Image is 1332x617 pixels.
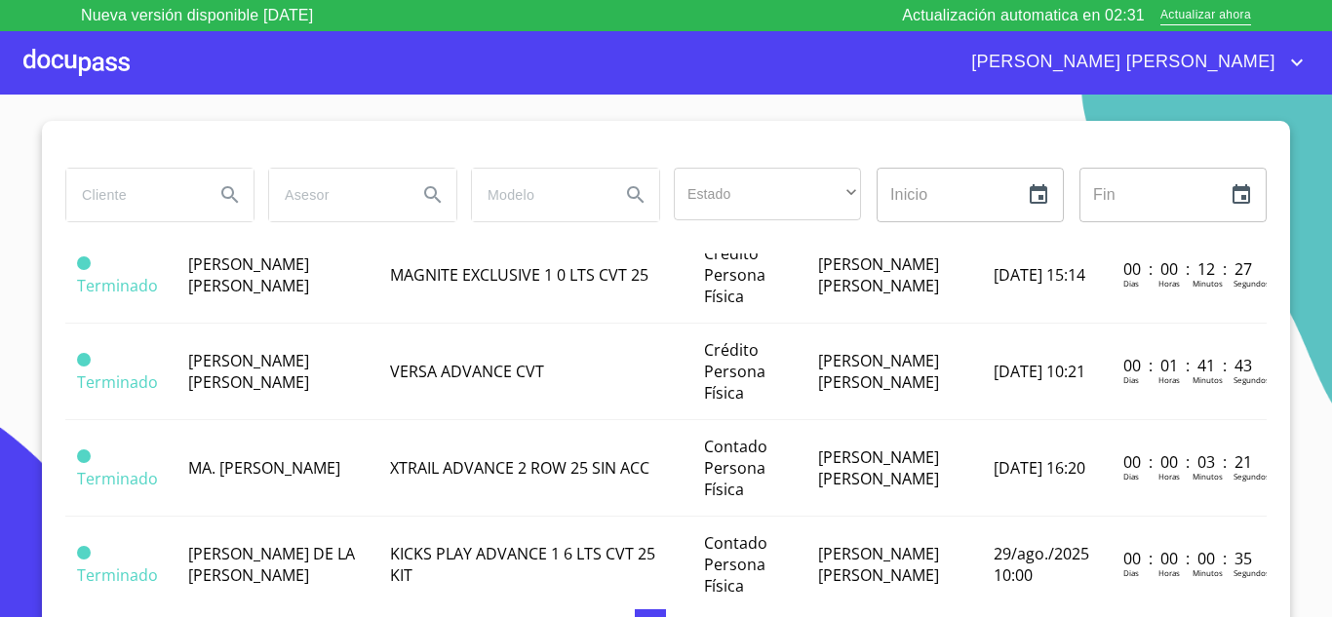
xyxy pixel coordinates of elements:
[390,361,544,382] span: VERSA ADVANCE CVT
[1234,567,1270,578] p: Segundos
[704,339,765,404] span: Crédito Persona Física
[1123,374,1139,385] p: Dias
[77,275,158,296] span: Terminado
[188,253,309,296] span: [PERSON_NAME] [PERSON_NAME]
[1123,471,1139,482] p: Dias
[188,543,355,586] span: [PERSON_NAME] DE LA [PERSON_NAME]
[994,457,1085,479] span: [DATE] 16:20
[704,532,767,597] span: Contado Persona Física
[390,543,655,586] span: KICKS PLAY ADVANCE 1 6 LTS CVT 25 KIT
[902,4,1145,27] p: Actualización automatica en 02:31
[77,564,158,586] span: Terminado
[818,350,939,393] span: [PERSON_NAME] [PERSON_NAME]
[1123,355,1255,376] p: 00 : 01 : 41 : 43
[410,172,456,218] button: Search
[269,169,402,221] input: search
[207,172,254,218] button: Search
[77,371,158,393] span: Terminado
[1123,451,1255,473] p: 00 : 00 : 03 : 21
[81,4,313,27] p: Nueva versión disponible [DATE]
[77,353,91,366] span: Terminado
[1193,374,1223,385] p: Minutos
[1158,374,1180,385] p: Horas
[1123,258,1255,280] p: 00 : 00 : 12 : 27
[1123,548,1255,569] p: 00 : 00 : 00 : 35
[704,243,765,307] span: Crédito Persona Física
[188,457,340,479] span: MA. [PERSON_NAME]
[704,436,767,500] span: Contado Persona Física
[1193,567,1223,578] p: Minutos
[1158,567,1180,578] p: Horas
[390,264,648,286] span: MAGNITE EXCLUSIVE 1 0 LTS CVT 25
[1193,471,1223,482] p: Minutos
[77,468,158,489] span: Terminado
[818,446,939,489] span: [PERSON_NAME] [PERSON_NAME]
[1234,471,1270,482] p: Segundos
[957,47,1309,78] button: account of current user
[390,457,649,479] span: XTRAIL ADVANCE 2 ROW 25 SIN ACC
[1160,6,1251,26] span: Actualizar ahora
[77,449,91,463] span: Terminado
[66,169,199,221] input: search
[188,350,309,393] span: [PERSON_NAME] [PERSON_NAME]
[818,543,939,586] span: [PERSON_NAME] [PERSON_NAME]
[1158,471,1180,482] p: Horas
[674,168,861,220] div: ​
[1234,278,1270,289] p: Segundos
[1123,278,1139,289] p: Dias
[612,172,659,218] button: Search
[1123,567,1139,578] p: Dias
[77,256,91,270] span: Terminado
[1234,374,1270,385] p: Segundos
[1158,278,1180,289] p: Horas
[994,361,1085,382] span: [DATE] 10:21
[994,264,1085,286] span: [DATE] 15:14
[77,546,91,559] span: Terminado
[957,47,1285,78] span: [PERSON_NAME] [PERSON_NAME]
[994,543,1089,586] span: 29/ago./2025 10:00
[1193,278,1223,289] p: Minutos
[472,169,605,221] input: search
[818,253,939,296] span: [PERSON_NAME] [PERSON_NAME]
